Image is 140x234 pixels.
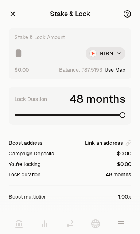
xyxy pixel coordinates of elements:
img: NTRN Logo [90,50,96,57]
button: Link an address [85,139,131,147]
button: Use Max [105,66,125,73]
label: Lock Duration [15,95,47,103]
span: Link an address [85,139,123,147]
div: You're locking [9,161,40,168]
span: Balance: [59,66,80,73]
div: 48 months [106,171,131,178]
button: $0.00 [15,66,29,73]
div: Stake & Lock Amount [15,34,65,41]
div: Boost address [9,139,42,147]
button: NTRN LogoNTRN [86,47,125,60]
span: 48 months [70,93,125,106]
div: Boost multiplier [9,193,46,200]
div: Campaign Deposits [9,150,54,157]
div: Stake & Lock [50,9,90,19]
div: Lock duration [9,171,40,178]
div: 1.00x [118,193,131,200]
